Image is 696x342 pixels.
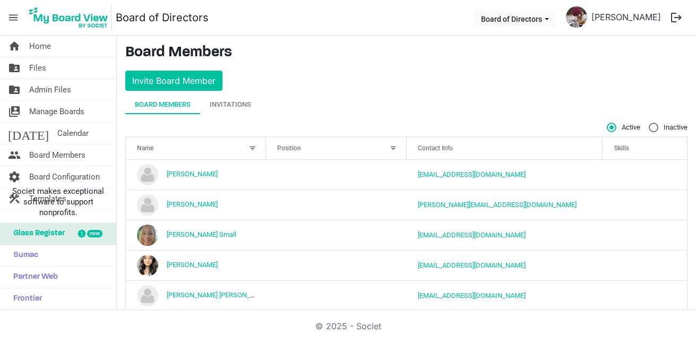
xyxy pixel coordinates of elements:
td: is template cell column header Skills [603,190,687,220]
span: Home [29,36,51,57]
img: a6ah0srXjuZ-12Q8q2R8a_YFlpLfa_R6DrblpP7LWhseZaehaIZtCsKbqyqjCVmcIyzz-CnSwFS6VEpFR7BkWg_thumb.png [566,6,587,28]
a: My Board View Logo [26,4,116,31]
span: Active [607,123,640,132]
span: Contact Info [418,144,453,152]
h3: Board Members [125,44,688,62]
span: Board Configuration [29,166,100,187]
a: Board of Directors [116,7,209,28]
td: column header Position [266,250,406,280]
span: Calendar [57,123,89,144]
span: Inactive [649,123,688,132]
td: is template cell column header Skills [603,280,687,311]
td: Heather White Brittain is template cell column header Name [126,280,266,311]
span: Files [29,57,46,79]
td: alan_pippy88@hotmail.com is template cell column header Contact Info [407,160,603,190]
span: Manage Boards [29,101,84,122]
span: Skills [614,144,629,152]
a: [PERSON_NAME] [587,6,665,28]
td: Alan Pippy is template cell column header Name [126,160,266,190]
td: column header Position [266,160,406,190]
a: [EMAIL_ADDRESS][DOMAIN_NAME] [418,231,526,239]
span: people [8,144,21,166]
img: imMjNJOqU8BXnO3Mo6MguZt_O7nQvWYIQ1eWC-1uuWXV9HdF0Rw3tXURKgNLYZJwx-Bo73Zsuyx9_wrtOwLJow_thumb.png [137,225,158,246]
span: Board Members [29,144,85,166]
span: Partner Web [8,267,58,288]
span: Admin Files [29,79,71,100]
td: column header Position [266,220,406,250]
span: Glass Register [8,223,65,244]
img: no-profile-picture.svg [137,194,158,216]
span: Position [277,144,301,152]
td: Colleen Small is template cell column header Name [126,220,266,250]
img: QhViuRjjbLGsYfSISLR-tr4Rxxi0Fv_tlt-T23NTfBULG3JzrpqZvCQftucg97POZwK-8bcXibYDhP0qO_gShw_thumb.png [137,255,158,276]
a: [EMAIL_ADDRESS][DOMAIN_NAME] [418,170,526,178]
span: Name [137,144,153,152]
td: audra@hrideahub.com is template cell column header Contact Info [407,190,603,220]
td: is template cell column header Skills [603,160,687,190]
span: Frontier [8,288,42,310]
div: Invitations [210,99,251,110]
td: Audra McCreesh is template cell column header Name [126,190,266,220]
a: [PERSON_NAME][EMAIL_ADDRESS][DOMAIN_NAME] [418,201,577,209]
span: folder_shared [8,79,21,100]
div: Board Members [135,99,191,110]
td: Ditsha Fairuz is template cell column header Name [126,250,266,280]
td: is template cell column header Skills [603,220,687,250]
div: new [87,230,102,237]
a: [PERSON_NAME] Small [167,230,236,238]
span: switch_account [8,101,21,122]
td: is template cell column header Skills [603,250,687,280]
span: menu [3,7,23,28]
div: tab-header [125,95,688,114]
span: home [8,36,21,57]
span: [DATE] [8,123,49,144]
button: Invite Board Member [125,71,222,91]
a: [EMAIL_ADDRESS][DOMAIN_NAME] [418,292,526,300]
td: column header Position [266,280,406,311]
td: column header Position [266,190,406,220]
img: no-profile-picture.svg [137,164,158,185]
img: My Board View Logo [26,4,111,31]
td: heather@imperialtheatre.ca is template cell column header Contact Info [407,280,603,311]
img: no-profile-picture.svg [137,285,158,306]
span: settings [8,166,21,187]
button: logout [665,6,688,29]
a: [PERSON_NAME] [167,261,218,269]
a: [EMAIL_ADDRESS][DOMAIN_NAME] [418,261,526,269]
span: folder_shared [8,57,21,79]
a: [PERSON_NAME] [PERSON_NAME] [167,291,270,299]
span: Sumac [8,245,38,266]
button: Board of Directors dropdownbutton [474,11,556,26]
a: [PERSON_NAME] [167,200,218,208]
a: © 2025 - Societ [315,321,381,331]
td: colleensmall13@gmail.com is template cell column header Contact Info [407,220,603,250]
td: ditsha_fairuz9@outlook.com is template cell column header Contact Info [407,250,603,280]
span: Societ makes exceptional software to support nonprofits. [5,186,111,218]
a: [PERSON_NAME] [167,170,218,178]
